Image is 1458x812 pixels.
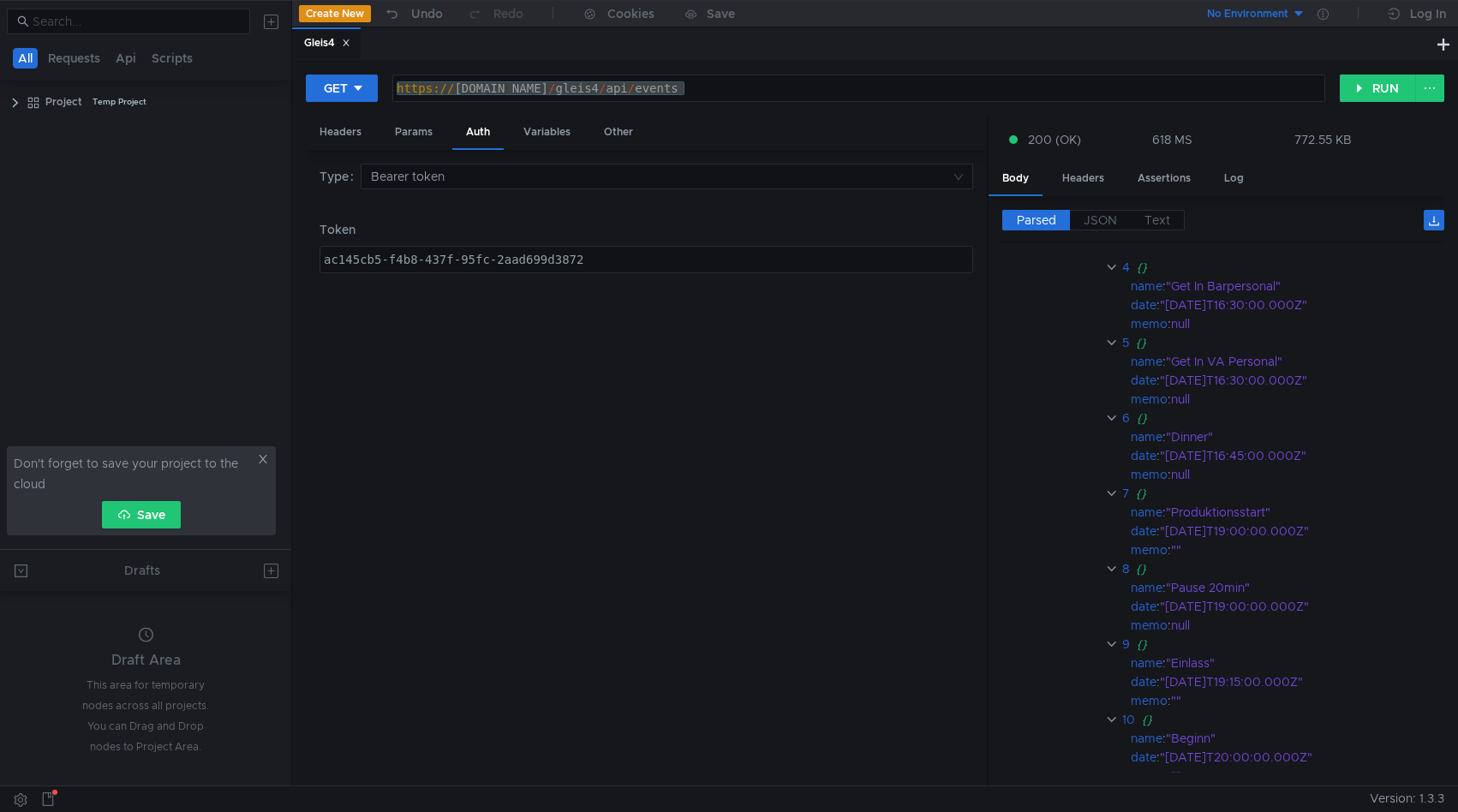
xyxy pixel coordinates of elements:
[1138,409,1422,427] div: {}
[510,116,584,148] div: Variables
[493,3,523,24] div: Redo
[1123,559,1130,578] div: 8
[1294,132,1352,147] div: 772.55 KB
[1131,597,1444,616] div: :
[13,48,38,69] button: All
[371,1,455,27] button: Undo
[1131,352,1444,371] div: :
[1166,277,1423,296] div: "Get In Barpersonal"
[1152,132,1192,147] div: 618 MS
[1131,296,1444,314] div: :
[146,48,198,69] button: Scripts
[1131,314,1444,333] div: :
[306,75,378,102] button: GET
[411,3,443,24] div: Undo
[1131,390,1444,409] div: :
[1028,130,1081,149] span: 200 (OK)
[1131,522,1156,540] div: date
[1131,390,1168,409] div: memo
[1131,314,1168,333] div: memo
[1171,616,1423,635] div: null
[452,116,504,150] div: Auth
[1131,446,1156,465] div: date
[1123,635,1131,654] div: 9
[1171,314,1423,333] div: null
[1131,352,1162,371] div: name
[1131,446,1444,465] div: :
[1124,163,1204,194] div: Assertions
[1131,672,1444,691] div: :
[1131,691,1444,710] div: :
[1171,767,1423,785] div: ""
[1131,296,1156,314] div: date
[1171,465,1423,484] div: null
[1166,654,1423,672] div: "Einlass"
[1144,212,1170,228] span: Text
[1131,729,1444,748] div: :
[607,3,654,24] div: Cookies
[1131,371,1156,390] div: date
[1131,427,1162,446] div: name
[33,12,240,31] input: Search...
[1370,786,1444,811] span: Version: 1.3.3
[1084,212,1117,228] span: JSON
[1410,3,1446,24] div: Log In
[1171,390,1423,409] div: null
[1131,616,1444,635] div: :
[1131,503,1162,522] div: name
[1210,163,1258,194] div: Log
[1131,522,1444,540] div: :
[1131,767,1444,785] div: :
[43,48,105,69] button: Requests
[1166,503,1423,522] div: "Produktionsstart"
[1160,446,1422,465] div: "[DATE]T16:45:00.000Z"
[93,89,146,115] div: Temp Project
[1160,748,1422,767] div: "[DATE]T20:00:00.000Z"
[1160,672,1422,691] div: "[DATE]T19:15:00.000Z"
[590,116,647,148] div: Other
[1160,296,1422,314] div: "[DATE]T16:30:00.000Z"
[1160,522,1422,540] div: "[DATE]T19:00:00.000Z"
[320,220,973,239] label: Token
[299,5,371,22] button: Create New
[1123,710,1136,729] div: 10
[1166,729,1423,748] div: "Beginn"
[14,453,254,494] span: Don't forget to save your project to the cloud
[324,79,348,98] div: GET
[1138,635,1422,654] div: {}
[1166,427,1423,446] div: "Dinner"
[1131,277,1162,296] div: name
[1131,691,1168,710] div: memo
[1131,672,1156,691] div: date
[1131,578,1162,597] div: name
[1143,710,1422,729] div: {}
[1017,212,1056,228] span: Parsed
[1160,597,1422,616] div: "[DATE]T19:00:00.000Z"
[989,163,1043,196] div: Body
[124,560,160,581] div: Drafts
[102,501,181,528] button: Save
[1138,258,1422,277] div: {}
[1123,484,1130,503] div: 7
[1166,578,1423,597] div: "Pause 20min"
[306,116,375,148] div: Headers
[1123,409,1131,427] div: 6
[1166,352,1423,371] div: "Get In VA Personal"
[1131,465,1444,484] div: :
[1171,540,1423,559] div: ""
[1131,616,1168,635] div: memo
[1131,748,1444,767] div: :
[1123,333,1130,352] div: 5
[1131,465,1168,484] div: memo
[1131,748,1156,767] div: date
[304,34,350,52] div: Gleis4
[1171,691,1423,710] div: ""
[1131,427,1444,446] div: :
[1137,333,1422,352] div: {}
[1123,258,1131,277] div: 4
[1131,277,1444,296] div: :
[381,116,446,148] div: Params
[1049,163,1118,194] div: Headers
[1131,503,1444,522] div: :
[1131,597,1156,616] div: date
